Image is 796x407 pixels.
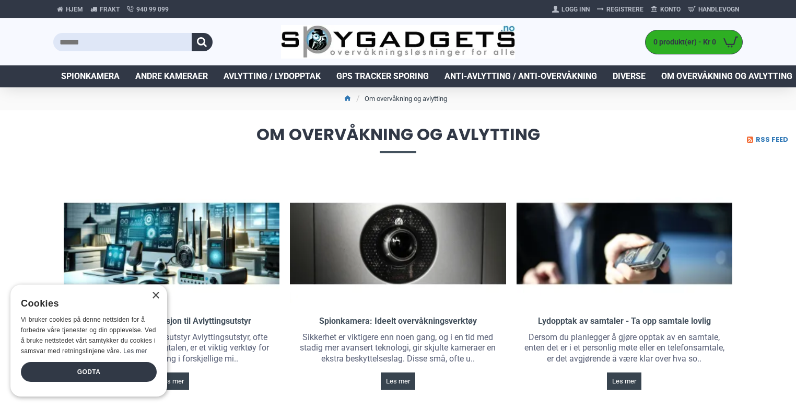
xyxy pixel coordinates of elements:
[127,65,216,87] a: Andre kameraer
[64,330,279,367] div: Introduksjon til Avlyttingsutstyr Avlyttingsutstyr, ofte omtalt som "Bug" i dagligtalen, er et vi...
[747,136,791,143] a: RSS Feed
[612,378,636,385] span: Les mer
[53,65,127,87] a: Spionkamera
[444,70,597,83] span: Anti-avlytting / Anti-overvåkning
[517,330,732,367] div: Dersom du planlegger å gjøre opptak av en samtale, enten det er i et personlig møte eller en tele...
[381,372,415,390] a: Les mer
[756,136,788,143] span: RSS Feed
[66,5,83,14] span: Hjem
[561,5,590,14] span: Logg Inn
[319,316,477,327] a: Spionkamera: Ideelt overvåkningsverktøy
[661,70,792,83] span: Om overvåkning og avlytting
[92,316,251,327] a: Inngående Introduksjon til Avlyttingsutstyr
[216,65,329,87] a: Avlytting / Lydopptak
[698,5,739,14] span: Handlevogn
[21,316,156,354] span: Vi bruker cookies på denne nettsiden for å forbedre våre tjenester og din opplevelse. Ved å bruke...
[21,362,157,382] div: Godta
[646,30,742,54] a: 0 produkt(er) - Kr 0
[386,378,410,385] span: Les mer
[613,70,646,83] span: Diverse
[646,37,719,48] span: 0 produkt(er) - Kr 0
[151,292,159,300] div: Close
[336,70,429,83] span: GPS Tracker Sporing
[136,5,169,14] span: 940 99 099
[123,347,147,355] a: Les mer, opens a new window
[281,25,516,59] img: SpyGadgets.no
[538,316,711,327] a: Lydopptak av samtaler - Ta opp samtale lovlig
[290,330,506,367] div: Sikkerhet er viktigere enn noen gang, og i en tid med stadig mer avansert teknologi, gir skjulte ...
[224,70,321,83] span: Avlytting / Lydopptak
[329,65,437,87] a: GPS Tracker Sporing
[647,1,684,18] a: Konto
[593,1,647,18] a: Registrere
[548,1,593,18] a: Logg Inn
[606,5,643,14] span: Registrere
[21,292,150,315] div: Cookies
[660,5,681,14] span: Konto
[135,70,208,83] span: Andre kameraer
[684,1,743,18] a: Handlevogn
[155,372,189,390] a: Les mer
[53,126,743,153] span: Om overvåkning og avlytting
[607,372,641,390] a: Les mer
[100,5,120,14] span: Frakt
[605,65,653,87] a: Diverse
[437,65,605,87] a: Anti-avlytting / Anti-overvåkning
[160,378,184,385] span: Les mer
[61,70,120,83] span: Spionkamera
